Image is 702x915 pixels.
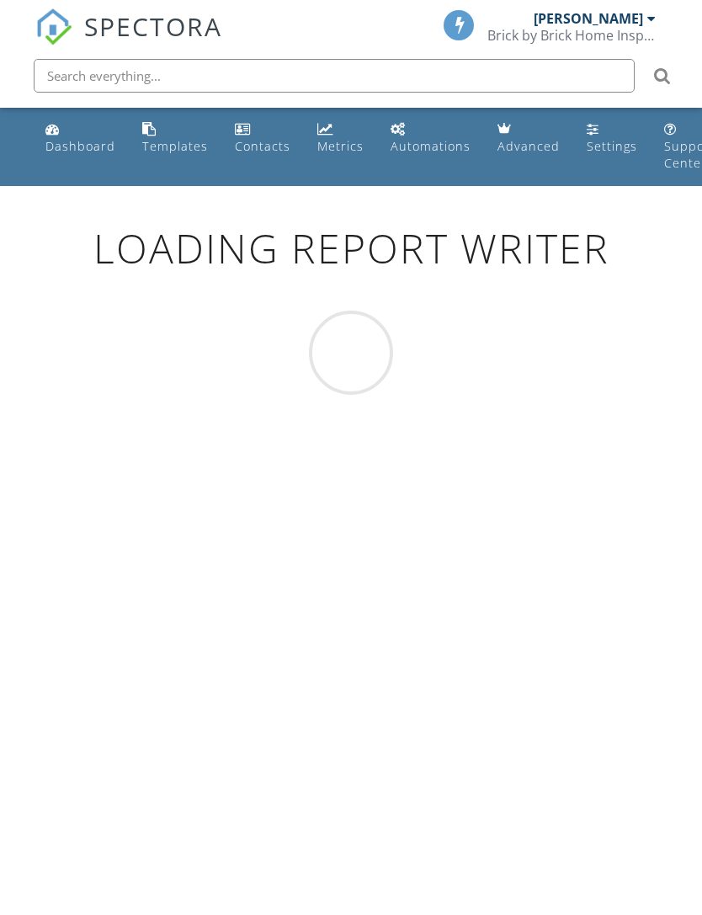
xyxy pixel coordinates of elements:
[391,138,471,154] div: Automations
[35,8,72,45] img: The Best Home Inspection Software - Spectora
[384,114,477,162] a: Automations (Basic)
[317,138,364,154] div: Metrics
[228,114,297,162] a: Contacts
[491,114,566,162] a: Advanced
[487,27,656,44] div: Brick by Brick Home Inspections, LLC
[534,10,643,27] div: [PERSON_NAME]
[142,138,208,154] div: Templates
[45,138,115,154] div: Dashboard
[84,8,222,44] span: SPECTORA
[587,138,637,154] div: Settings
[580,114,644,162] a: Settings
[235,138,290,154] div: Contacts
[39,114,122,162] a: Dashboard
[497,138,560,154] div: Advanced
[35,23,222,58] a: SPECTORA
[311,114,370,162] a: Metrics
[34,59,635,93] input: Search everything...
[136,114,215,162] a: Templates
